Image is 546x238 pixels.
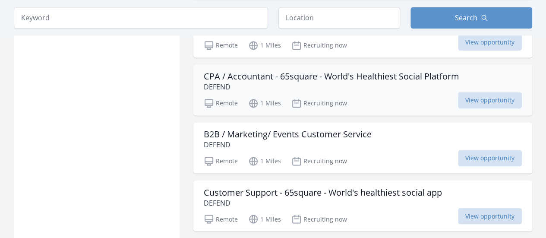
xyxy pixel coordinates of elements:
p: 1 Miles [248,214,281,224]
p: 1 Miles [248,98,281,108]
a: B2B / Marketing/ Events Customer Service DEFEND Remote 1 Miles Recruiting now View opportunity [193,122,532,173]
p: 1 Miles [248,40,281,51]
input: Keyword [14,7,268,29]
p: Remote [204,40,238,51]
span: View opportunity [458,34,522,51]
p: Recruiting now [291,40,347,51]
p: DEFEND [204,197,442,208]
button: Search [410,7,532,29]
a: Customer Support - 65square - World's healthiest social app DEFEND Remote 1 Miles Recruiting now ... [193,180,532,231]
a: CPA / Accountant - 65square - World's Healthiest Social Platform DEFEND Remote 1 Miles Recruiting... [193,64,532,115]
p: Recruiting now [291,98,347,108]
input: Location [278,7,400,29]
p: DEFEND [204,82,459,92]
h3: CPA / Accountant - 65square - World's Healthiest Social Platform [204,71,459,82]
p: Recruiting now [291,156,347,166]
p: DEFEND [204,140,372,150]
span: Search [455,13,477,23]
span: View opportunity [458,208,522,224]
p: Remote [204,98,238,108]
span: View opportunity [458,92,522,108]
h3: Customer Support - 65square - World's healthiest social app [204,187,442,197]
p: Recruiting now [291,214,347,224]
h3: B2B / Marketing/ Events Customer Service [204,129,372,140]
span: View opportunity [458,150,522,166]
p: Remote [204,156,238,166]
p: Remote [204,214,238,224]
p: 1 Miles [248,156,281,166]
